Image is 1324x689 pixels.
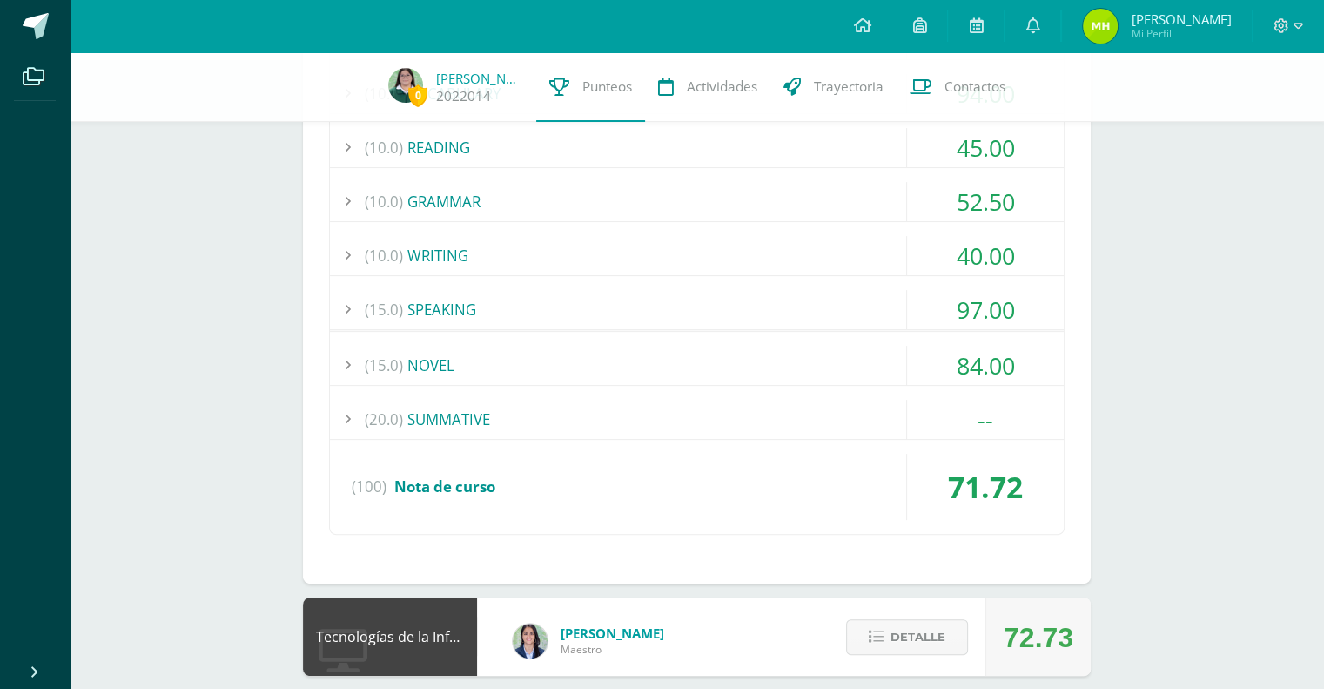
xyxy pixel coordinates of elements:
[687,78,757,96] span: Actividades
[897,52,1018,122] a: Contactos
[645,52,770,122] a: Actividades
[891,621,945,653] span: Detalle
[770,52,897,122] a: Trayectoria
[330,290,1064,329] div: SPEAKING
[394,476,495,496] span: Nota de curso
[582,78,632,96] span: Punteos
[561,625,664,642] span: [PERSON_NAME]
[330,346,1064,385] div: NOVEL
[365,346,403,385] span: (15.0)
[1131,26,1231,41] span: Mi Perfil
[365,236,403,275] span: (10.0)
[330,236,1064,275] div: WRITING
[388,68,423,103] img: 3e3fd6e5ab412e34de53ec92eb8dbd43.png
[408,84,427,106] span: 0
[330,331,1064,370] div: CONVERSATION-VOCABULARY IN ACTION!
[907,400,1064,439] div: --
[330,400,1064,439] div: SUMMATIVE
[1083,9,1118,44] img: 8cfee9302e94c67f695fad48b611364c.png
[365,400,403,439] span: (20.0)
[944,78,1005,96] span: Contactos
[907,346,1064,385] div: 84.00
[365,290,403,329] span: (15.0)
[814,78,884,96] span: Trayectoria
[365,182,403,221] span: (10.0)
[561,642,664,657] span: Maestro
[907,454,1064,520] div: 71.72
[907,182,1064,221] div: 52.50
[352,454,386,520] span: (100)
[1004,598,1073,677] div: 72.73
[1131,10,1231,28] span: [PERSON_NAME]
[303,598,477,676] div: Tecnologías de la Información y la Comunicación 4
[846,619,968,655] button: Detalle
[907,330,1064,369] div: 97.00
[436,70,523,87] a: [PERSON_NAME]
[436,87,491,105] a: 2022014
[907,290,1064,329] div: 97.00
[536,52,645,122] a: Punteos
[907,236,1064,275] div: 40.00
[365,128,403,167] span: (10.0)
[513,624,548,659] img: 7489ccb779e23ff9f2c3e89c21f82ed0.png
[330,128,1064,167] div: READING
[907,128,1064,167] div: 45.00
[330,182,1064,221] div: GRAMMAR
